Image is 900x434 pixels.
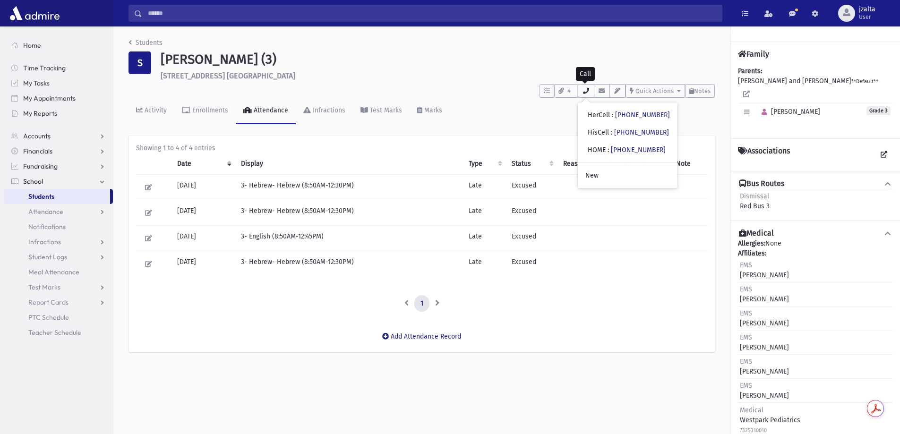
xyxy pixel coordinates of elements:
a: My Reports [4,106,113,121]
h4: Bus Routes [739,179,784,189]
div: [PERSON_NAME] [740,284,789,304]
span: Accounts [23,132,51,140]
a: [PHONE_NUMBER] [611,146,666,154]
span: EMS [740,357,752,366]
span: Teacher Schedule [28,328,81,337]
span: Notes [694,87,711,94]
a: New [578,167,677,184]
th: Date: activate to sort column ascending [171,153,235,175]
a: Attendance [4,204,113,219]
b: Parents: [738,67,762,75]
span: Time Tracking [23,64,66,72]
a: Test Marks [353,98,410,124]
span: Medical [740,406,763,414]
span: Financials [23,147,52,155]
a: [PHONE_NUMBER] [614,128,669,136]
span: Dismissal [740,192,769,200]
th: Display [235,153,463,175]
div: Activity [143,106,167,114]
span: School [23,177,43,186]
a: Student Logs [4,249,113,264]
a: Fundraising [4,159,113,174]
span: EMS [740,309,752,317]
span: Fundraising [23,162,58,170]
a: Teacher Schedule [4,325,113,340]
span: Test Marks [28,283,60,291]
td: 3- Hebrew- Hebrew (8:50AM-12:30PM) [235,251,463,276]
div: Marks [422,106,442,114]
div: [PERSON_NAME] [740,381,789,400]
button: Quick Actions [626,84,685,98]
span: EMS [740,261,752,269]
td: [DATE] [171,251,235,276]
h4: Associations [738,146,790,163]
span: Infractions [28,238,61,246]
td: Excused [506,200,557,225]
td: Late [463,225,506,251]
button: Medical [738,229,892,238]
a: Activity [129,98,174,124]
a: Time Tracking [4,60,113,76]
span: : [612,111,613,119]
span: [PERSON_NAME] [757,108,820,116]
span: Students [28,192,54,201]
div: Test Marks [368,106,402,114]
td: 3- English (8:50AM-12:45PM) [235,225,463,251]
th: Status: activate to sort column ascending [506,153,557,175]
h4: Medical [739,229,774,238]
a: Infractions [4,234,113,249]
td: Late [463,200,506,225]
span: : [608,146,609,154]
div: HOME [588,145,666,155]
a: My Tasks [4,76,113,91]
span: Home [23,41,41,50]
th: Reason: activate to sort column ascending [557,153,615,175]
span: EMS [740,285,752,293]
th: Note [670,153,707,175]
span: Notifications [28,222,66,231]
span: My Tasks [23,79,50,87]
span: Grade 3 [866,106,891,115]
a: Students [4,189,110,204]
div: [PERSON_NAME] and [PERSON_NAME] [738,66,892,131]
button: 4 [554,84,578,98]
a: Financials [4,144,113,159]
div: Red Bus 3 [740,191,770,211]
a: School [4,174,113,189]
div: HerCell [588,110,670,120]
td: Excused [506,251,557,276]
div: [PERSON_NAME] [740,332,789,352]
div: Attendance [252,106,288,114]
td: Late [463,174,506,200]
h4: Family [738,50,769,59]
span: EMS [740,382,752,390]
td: [DATE] [171,174,235,200]
span: 4 [565,87,574,95]
td: Excused [506,225,557,251]
button: Bus Routes [738,179,892,189]
span: jzalta [859,6,875,13]
div: Showing 1 to 4 of 4 entries [136,143,707,153]
small: 7325310010 [740,427,767,434]
span: Attendance [28,207,63,216]
div: [PERSON_NAME] [740,260,789,280]
a: Attendance [236,98,296,124]
a: PTC Schedule [4,310,113,325]
span: Student Logs [28,253,67,261]
a: Infractions [296,98,353,124]
a: Enrollments [174,98,236,124]
button: Notes [685,84,715,98]
div: [PERSON_NAME] [740,308,789,328]
nav: breadcrumb [129,38,163,51]
h1: [PERSON_NAME] (3) [161,51,715,68]
a: My Appointments [4,91,113,106]
a: Report Cards [4,295,113,310]
div: Call [576,67,595,81]
a: 1 [414,295,429,312]
a: Home [4,38,113,53]
span: : [611,128,612,136]
span: My Reports [23,109,57,118]
span: My Appointments [23,94,76,102]
button: Add Attendance Record [376,328,467,345]
span: User [859,13,875,21]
